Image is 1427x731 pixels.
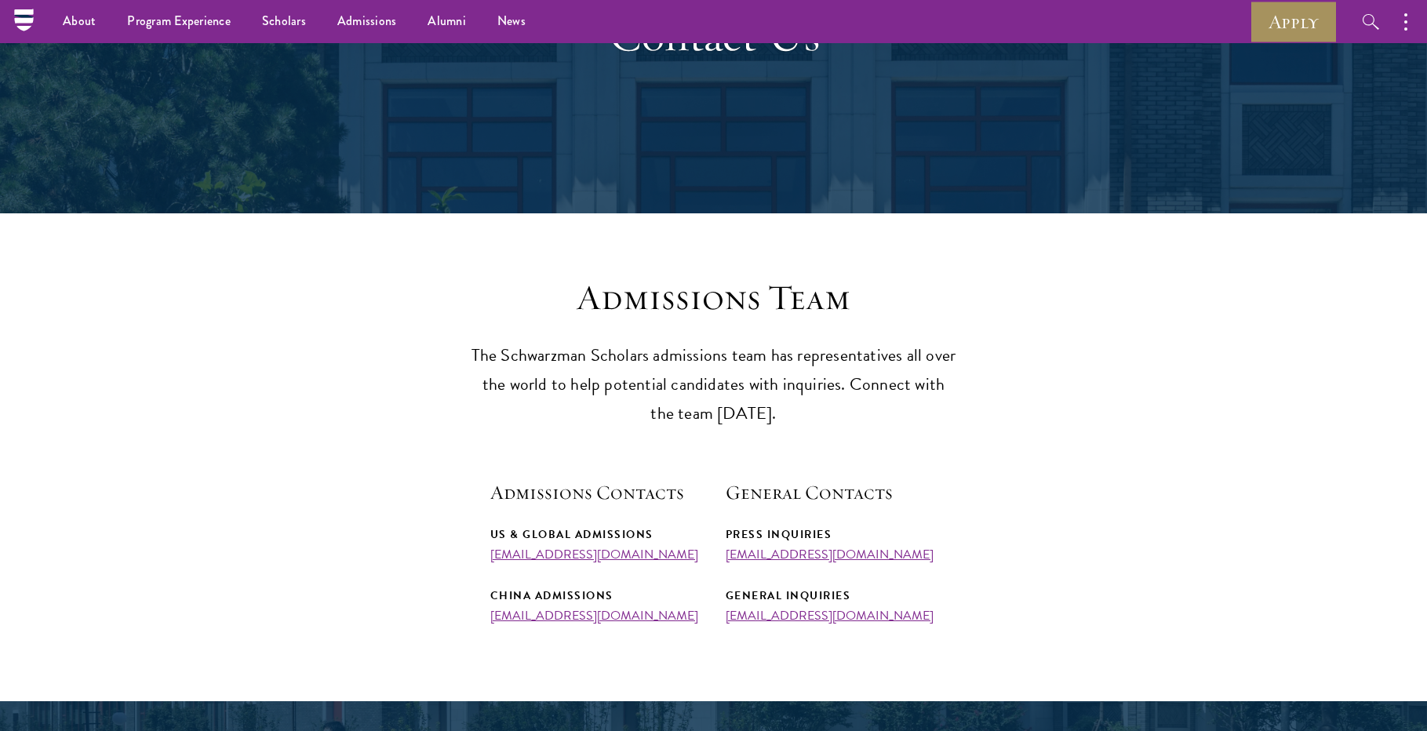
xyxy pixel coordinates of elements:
div: General Inquiries [726,586,937,606]
a: [EMAIL_ADDRESS][DOMAIN_NAME] [726,545,934,564]
div: US & Global Admissions [490,525,702,544]
h5: General Contacts [726,479,937,506]
div: China Admissions [490,586,702,606]
a: [EMAIL_ADDRESS][DOMAIN_NAME] [726,606,934,625]
a: [EMAIL_ADDRESS][DOMAIN_NAME] [490,606,698,625]
h1: Contact Us [443,6,985,63]
h3: Admissions Team [471,276,957,320]
div: Press Inquiries [726,525,937,544]
h5: Admissions Contacts [490,479,702,506]
p: The Schwarzman Scholars admissions team has representatives all over the world to help potential ... [471,341,957,428]
a: [EMAIL_ADDRESS][DOMAIN_NAME] [490,545,698,564]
